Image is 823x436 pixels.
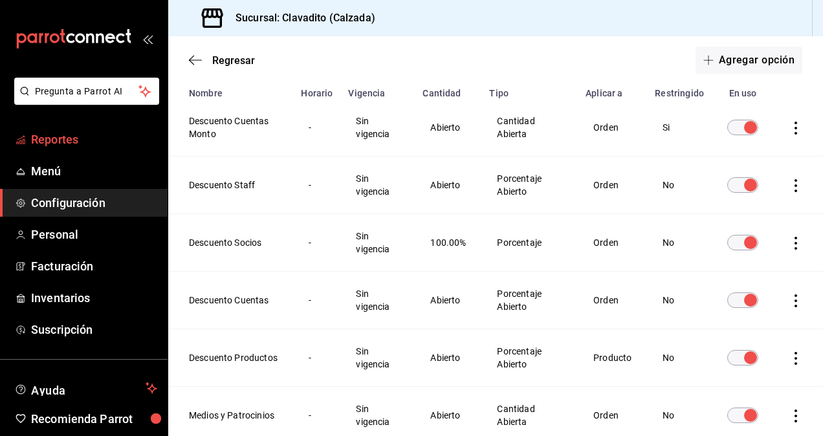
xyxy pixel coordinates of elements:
[789,179,802,192] button: actions
[481,329,578,387] td: Porcentaje Abierto
[789,294,802,307] button: actions
[293,80,340,99] th: Horario
[647,214,712,272] td: No
[415,272,481,329] td: Abierto
[168,99,293,157] th: Descuento Cuentas Monto
[142,34,153,44] button: open_drawer_menu
[340,272,415,329] td: Sin vigencia
[31,162,157,180] span: Menú
[340,329,415,387] td: Sin vigencia
[578,80,647,99] th: Aplicar a
[789,237,802,250] button: actions
[35,85,139,98] span: Pregunta a Parrot AI
[415,80,481,99] th: Cantidad
[168,329,293,387] th: Descuento Productos
[340,99,415,157] td: Sin vigencia
[31,226,157,243] span: Personal
[14,78,159,105] button: Pregunta a Parrot AI
[415,329,481,387] td: Abierto
[578,99,647,157] td: Orden
[481,80,578,99] th: Tipo
[31,194,157,212] span: Configuración
[578,272,647,329] td: Orden
[481,157,578,214] td: Porcentaje Abierto
[293,272,340,329] td: -
[212,54,255,67] span: Regresar
[168,214,293,272] th: Descuento Socios
[168,272,293,329] th: Descuento Cuentas
[31,380,140,396] span: Ayuda
[647,157,712,214] td: No
[31,131,157,148] span: Reportes
[647,329,712,387] td: No
[789,122,802,135] button: actions
[31,321,157,338] span: Suscripción
[31,289,157,307] span: Inventarios
[293,329,340,387] td: -
[789,409,802,422] button: actions
[430,237,466,248] span: 100.00%
[9,94,159,107] a: Pregunta a Parrot AI
[340,80,415,99] th: Vigencia
[31,410,157,428] span: Recomienda Parrot
[31,257,157,275] span: Facturación
[481,272,578,329] td: Porcentaje Abierto
[481,214,578,272] td: Porcentaje
[415,99,481,157] td: Abierto
[189,54,255,67] button: Regresar
[168,157,293,214] th: Descuento Staff
[578,329,647,387] td: Producto
[340,157,415,214] td: Sin vigencia
[293,214,340,272] td: -
[647,99,712,157] td: Si
[225,10,375,26] h3: Sucursal: Clavadito (Calzada)
[340,214,415,272] td: Sin vigencia
[578,157,647,214] td: Orden
[293,157,340,214] td: -
[293,99,340,157] td: -
[647,272,712,329] td: No
[578,214,647,272] td: Orden
[696,47,802,74] button: Agregar opción
[712,80,774,99] th: En uso
[481,99,578,157] td: Cantidad Abierta
[415,157,481,214] td: Abierto
[789,352,802,365] button: actions
[647,80,712,99] th: Restringido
